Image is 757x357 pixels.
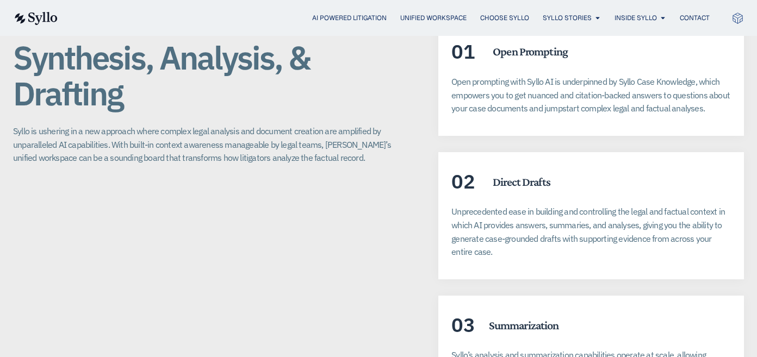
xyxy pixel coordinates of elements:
a: Unified Workspace [400,13,467,23]
div: Menu Toggle [79,13,710,23]
h5: Summarization​ [489,318,559,333]
a: Inside Syllo [615,13,657,23]
img: syllo [13,12,58,25]
p: Syllo is ushering in a new approach where complex legal analysis and document creation are amplif... [13,124,395,165]
span: 02 [451,168,475,194]
h5: Direct Drafts [493,175,550,189]
span: 01 [451,39,475,64]
a: AI Powered Litigation [312,13,387,23]
nav: Menu [79,13,710,23]
h1: Synthesis, Analysis, & Drafting [13,40,395,111]
span: 03 [451,312,475,337]
p: Unprecedented ease in building and controlling the legal and factual context in which AI provides... [451,205,731,259]
p: Open prompting with Syllo AI is underpinned by Syllo Case Knowledge, which empowers you to get nu... [451,75,731,115]
h5: Open Prompting [493,45,568,59]
a: Choose Syllo [480,13,529,23]
a: Syllo Stories [543,13,592,23]
a: Contact [680,13,710,23]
